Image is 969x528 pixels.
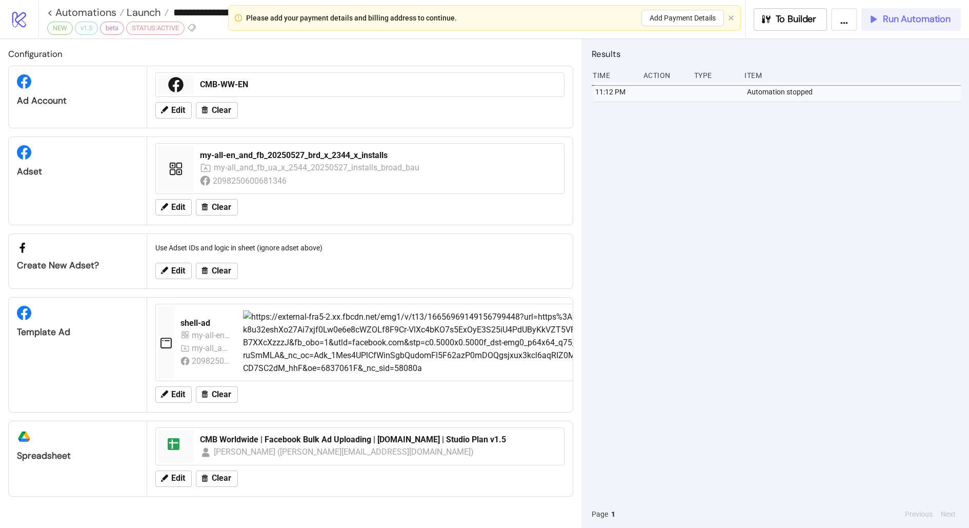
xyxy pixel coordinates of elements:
[17,260,138,271] div: Create new adset?
[642,66,686,85] div: Action
[192,342,230,355] div: my-all_and_fb_ua_x_2544_20250527_installs_broad_bau
[47,7,124,17] a: < Automations
[17,95,138,107] div: Ad Account
[902,509,936,520] button: Previous
[746,82,963,102] div: Automation stopped
[196,199,238,216] button: Clear
[728,15,734,21] span: close
[171,266,185,276] span: Edit
[171,203,185,212] span: Edit
[17,450,138,462] div: Spreadsheet
[200,150,558,161] div: my-all-en_and_fb_20250527_brd_x_2344_x_installs
[126,22,185,35] div: STATUS:ACTIVE
[938,509,959,520] button: Next
[754,8,827,31] button: To Builder
[155,102,192,119] button: Edit
[592,47,961,61] h2: Results
[641,10,724,26] button: Add Payment Details
[212,106,231,115] span: Clear
[151,238,569,258] div: Use Adset IDs and logic in sheet (ignore adset above)
[155,263,192,279] button: Edit
[214,445,474,458] div: [PERSON_NAME] ([PERSON_NAME][EMAIL_ADDRESS][DOMAIN_NAME])
[17,326,138,338] div: Template Ad
[693,66,737,85] div: Type
[47,22,73,35] div: NEW
[8,47,573,61] h2: Configuration
[171,106,185,115] span: Edit
[196,102,238,119] button: Clear
[171,474,185,483] span: Edit
[155,386,192,403] button: Edit
[212,474,231,483] span: Clear
[608,509,618,520] button: 1
[124,6,161,19] span: Launch
[246,12,457,24] div: Please add your payment details and billing address to continue.
[17,166,138,178] div: Adset
[155,471,192,487] button: Edit
[212,203,231,212] span: Clear
[214,161,420,174] div: my-all_and_fb_ua_x_2544_20250527_installs_broad_bau
[861,8,961,31] button: Run Automation
[883,13,951,25] span: Run Automation
[728,15,734,22] button: close
[180,318,235,329] div: shell-ad
[650,14,716,22] span: Add Payment Details
[743,66,961,85] div: Item
[776,13,817,25] span: To Builder
[831,8,857,31] button: ...
[124,7,169,17] a: Launch
[592,509,608,520] span: Page
[171,390,185,399] span: Edit
[155,199,192,216] button: Edit
[196,263,238,279] button: Clear
[196,386,238,403] button: Clear
[235,14,242,22] span: exclamation-circle
[594,82,638,102] div: 11:12 PM
[75,22,98,35] div: v1.5
[196,471,238,487] button: Clear
[243,310,850,375] img: https://external-fra5-2.xx.fbcdn.net/emg1/v/t13/16656969149156799448?url=https%3A%2F%2Fwww.facebo...
[192,329,230,342] div: my-all-en_and_fb_20250527_brd_x_2344_x_installs
[100,22,124,35] div: beta
[212,390,231,399] span: Clear
[200,434,558,445] div: CMB Worldwide | Facebook Bulk Ad Uploading | [DOMAIN_NAME] | Studio Plan v1.5
[192,355,230,367] div: 2098250600681346
[213,174,288,187] div: 2098250600681346
[592,66,635,85] div: Time
[212,266,231,276] span: Clear
[200,79,558,90] div: CMB-WW-EN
